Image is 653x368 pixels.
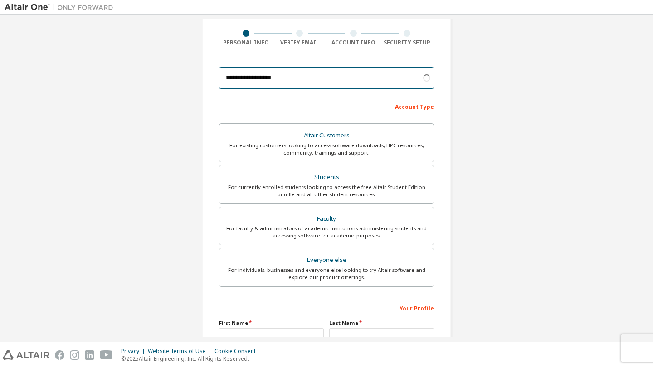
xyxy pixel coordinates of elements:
[219,300,434,315] div: Your Profile
[121,355,261,363] p: © 2025 Altair Engineering, Inc. All Rights Reserved.
[273,39,327,46] div: Verify Email
[225,225,428,239] div: For faculty & administrators of academic institutions administering students and accessing softwa...
[148,348,214,355] div: Website Terms of Use
[214,348,261,355] div: Cookie Consent
[5,3,118,12] img: Altair One
[225,184,428,198] div: For currently enrolled students looking to access the free Altair Student Edition bundle and all ...
[219,39,273,46] div: Personal Info
[121,348,148,355] div: Privacy
[219,99,434,113] div: Account Type
[85,350,94,360] img: linkedin.svg
[70,350,79,360] img: instagram.svg
[329,320,434,327] label: Last Name
[100,350,113,360] img: youtube.svg
[225,142,428,156] div: For existing customers looking to access software downloads, HPC resources, community, trainings ...
[55,350,64,360] img: facebook.svg
[380,39,434,46] div: Security Setup
[225,266,428,281] div: For individuals, businesses and everyone else looking to try Altair software and explore our prod...
[225,129,428,142] div: Altair Customers
[326,39,380,46] div: Account Info
[225,171,428,184] div: Students
[3,350,49,360] img: altair_logo.svg
[225,254,428,266] div: Everyone else
[225,213,428,225] div: Faculty
[219,320,324,327] label: First Name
